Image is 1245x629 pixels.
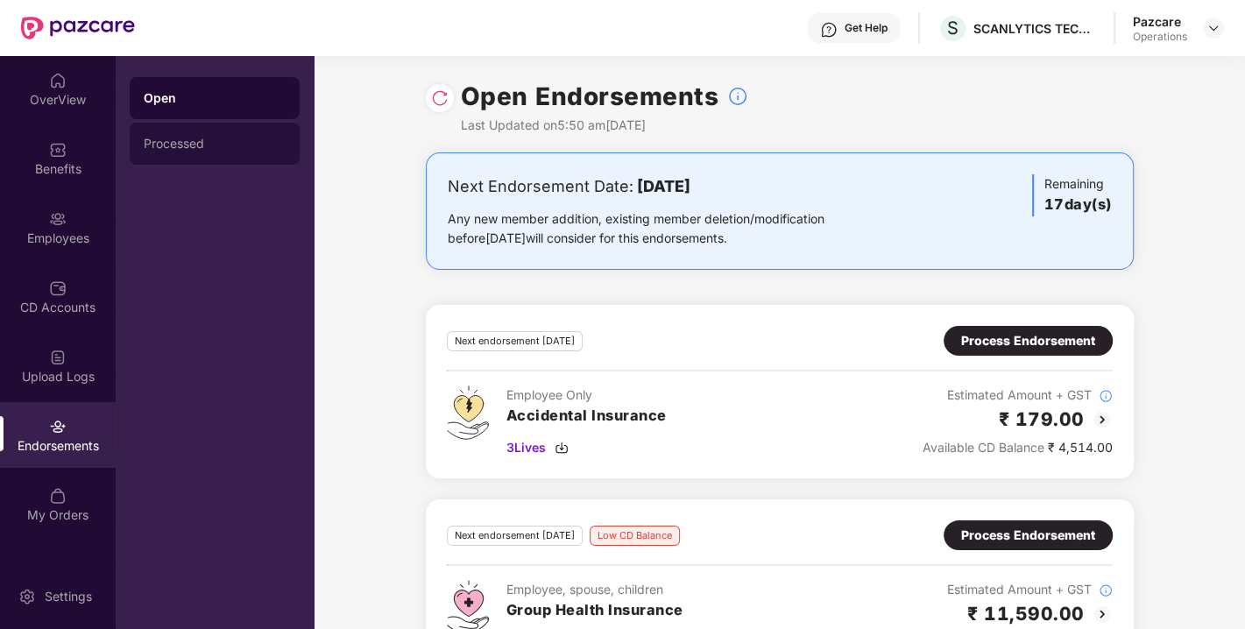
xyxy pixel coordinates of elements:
img: svg+xml;base64,PHN2ZyBpZD0iRG93bmxvYWQtMzJ4MzIiIHhtbG5zPSJodHRwOi8vd3d3LnczLm9yZy8yMDAwL3N2ZyIgd2... [555,441,569,455]
div: Remaining [1032,174,1112,216]
div: Pazcare [1133,13,1187,30]
img: svg+xml;base64,PHN2ZyBpZD0iSW5mb18tXzMyeDMyIiBkYXRhLW5hbWU9IkluZm8gLSAzMngzMiIgeG1sbnM9Imh0dHA6Ly... [1099,583,1113,597]
div: Processed [144,137,286,151]
img: svg+xml;base64,PHN2ZyBpZD0iSG9tZSIgeG1sbnM9Imh0dHA6Ly93d3cudzMub3JnLzIwMDAvc3ZnIiB3aWR0aD0iMjAiIG... [49,72,67,89]
div: Open [144,89,286,107]
img: svg+xml;base64,PHN2ZyBpZD0iSW5mb18tXzMyeDMyIiBkYXRhLW5hbWU9IkluZm8gLSAzMngzMiIgeG1sbnM9Imh0dHA6Ly... [727,86,748,107]
h2: ₹ 11,590.00 [967,599,1085,628]
div: Process Endorsement [961,526,1095,545]
h1: Open Endorsements [461,77,719,116]
div: ₹ 4,514.00 [923,438,1113,457]
img: svg+xml;base64,PHN2ZyB4bWxucz0iaHR0cDovL3d3dy53My5vcmcvMjAwMC9zdmciIHdpZHRoPSI0OS4zMjEiIGhlaWdodD... [447,385,489,440]
div: SCANLYTICS TECHNOLOGY PRIVATE LIMITED [973,20,1096,37]
h3: Accidental Insurance [506,405,667,428]
img: svg+xml;base64,PHN2ZyBpZD0iRHJvcGRvd24tMzJ4MzIiIHhtbG5zPSJodHRwOi8vd3d3LnczLm9yZy8yMDAwL3N2ZyIgd2... [1206,21,1220,35]
h2: ₹ 179.00 [999,405,1085,434]
img: svg+xml;base64,PHN2ZyBpZD0iUmVsb2FkLTMyeDMyIiB4bWxucz0iaHR0cDovL3d3dy53My5vcmcvMjAwMC9zdmciIHdpZH... [431,89,449,107]
div: Next endorsement [DATE] [447,331,583,351]
img: svg+xml;base64,PHN2ZyBpZD0iTXlfT3JkZXJzIiBkYXRhLW5hbWU9Ik15IE9yZGVycyIgeG1sbnM9Imh0dHA6Ly93d3cudz... [49,487,67,505]
div: Process Endorsement [961,331,1095,350]
span: S [947,18,959,39]
div: Settings [39,588,97,605]
div: Any new member addition, existing member deletion/modification before [DATE] will consider for th... [448,209,880,248]
img: svg+xml;base64,PHN2ZyBpZD0iQmVuZWZpdHMiIHhtbG5zPSJodHRwOi8vd3d3LnczLm9yZy8yMDAwL3N2ZyIgd2lkdGg9Ij... [49,141,67,159]
div: Employee, spouse, children [506,580,683,599]
img: svg+xml;base64,PHN2ZyBpZD0iQmFjay0yMHgyMCIgeG1sbnM9Imh0dHA6Ly93d3cudzMub3JnLzIwMDAvc3ZnIiB3aWR0aD... [1092,604,1113,625]
div: Low CD Balance [590,526,680,546]
h3: 17 day(s) [1044,194,1112,216]
div: Estimated Amount + GST [923,580,1113,599]
div: Employee Only [506,385,667,405]
img: New Pazcare Logo [21,17,135,39]
span: Available CD Balance [923,440,1044,455]
img: svg+xml;base64,PHN2ZyBpZD0iSGVscC0zMngzMiIgeG1sbnM9Imh0dHA6Ly93d3cudzMub3JnLzIwMDAvc3ZnIiB3aWR0aD... [820,21,838,39]
img: svg+xml;base64,PHN2ZyBpZD0iSW5mb18tXzMyeDMyIiBkYXRhLW5hbWU9IkluZm8gLSAzMngzMiIgeG1sbnM9Imh0dHA6Ly... [1099,389,1113,403]
div: Operations [1133,30,1187,44]
img: svg+xml;base64,PHN2ZyBpZD0iRW5kb3JzZW1lbnRzIiB4bWxucz0iaHR0cDovL3d3dy53My5vcmcvMjAwMC9zdmciIHdpZH... [49,418,67,435]
h3: Group Health Insurance [506,599,683,622]
img: svg+xml;base64,PHN2ZyBpZD0iU2V0dGluZy0yMHgyMCIgeG1sbnM9Imh0dHA6Ly93d3cudzMub3JnLzIwMDAvc3ZnIiB3aW... [18,588,36,605]
div: Next Endorsement Date: [448,174,880,199]
div: Next endorsement [DATE] [447,526,583,546]
img: svg+xml;base64,PHN2ZyBpZD0iQmFjay0yMHgyMCIgeG1sbnM9Imh0dHA6Ly93d3cudzMub3JnLzIwMDAvc3ZnIiB3aWR0aD... [1092,409,1113,430]
div: Estimated Amount + GST [923,385,1113,405]
span: 3 Lives [506,438,546,457]
div: Get Help [845,21,888,35]
img: svg+xml;base64,PHN2ZyBpZD0iVXBsb2FkX0xvZ3MiIGRhdGEtbmFtZT0iVXBsb2FkIExvZ3MiIHhtbG5zPSJodHRwOi8vd3... [49,349,67,366]
img: svg+xml;base64,PHN2ZyBpZD0iQ0RfQWNjb3VudHMiIGRhdGEtbmFtZT0iQ0QgQWNjb3VudHMiIHhtbG5zPSJodHRwOi8vd3... [49,279,67,297]
div: Last Updated on 5:50 am[DATE] [461,116,749,135]
b: [DATE] [637,177,690,195]
img: svg+xml;base64,PHN2ZyBpZD0iRW1wbG95ZWVzIiB4bWxucz0iaHR0cDovL3d3dy53My5vcmcvMjAwMC9zdmciIHdpZHRoPS... [49,210,67,228]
